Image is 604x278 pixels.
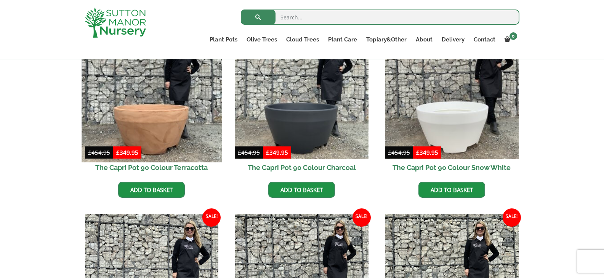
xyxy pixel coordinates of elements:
span: Sale! [503,208,521,227]
a: Add to basket: “The Capri Pot 90 Colour Snow White” [418,182,485,198]
a: Contact [469,34,500,45]
span: £ [266,149,269,156]
a: Add to basket: “The Capri Pot 90 Colour Charcoal” [268,182,335,198]
img: logo [85,8,146,38]
a: Plant Pots [205,34,242,45]
a: About [411,34,437,45]
bdi: 454.95 [388,149,410,156]
input: Search... [241,10,519,25]
span: £ [388,149,391,156]
img: The Capri Pot 90 Colour Terracotta [82,22,222,162]
a: Cloud Trees [282,34,324,45]
bdi: 349.95 [116,149,138,156]
h2: The Capri Pot 90 Colour Charcoal [235,159,368,176]
a: Sale! The Capri Pot 90 Colour Terracotta [85,25,219,176]
a: Sale! The Capri Pot 90 Colour Snow White [385,25,519,176]
bdi: 454.95 [88,149,110,156]
span: 0 [509,32,517,40]
bdi: 349.95 [416,149,438,156]
span: Sale! [352,208,371,227]
img: The Capri Pot 90 Colour Charcoal [235,25,368,159]
span: Sale! [202,208,221,227]
span: £ [116,149,120,156]
a: Add to basket: “The Capri Pot 90 Colour Terracotta” [118,182,185,198]
a: Delivery [437,34,469,45]
bdi: 454.95 [238,149,260,156]
span: £ [88,149,91,156]
a: Olive Trees [242,34,282,45]
img: The Capri Pot 90 Colour Snow White [385,25,519,159]
bdi: 349.95 [266,149,288,156]
span: £ [416,149,420,156]
a: 0 [500,34,519,45]
h2: The Capri Pot 90 Colour Snow White [385,159,519,176]
a: Topiary&Other [362,34,411,45]
span: £ [238,149,241,156]
a: Sale! The Capri Pot 90 Colour Charcoal [235,25,368,176]
h2: The Capri Pot 90 Colour Terracotta [85,159,219,176]
a: Plant Care [324,34,362,45]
